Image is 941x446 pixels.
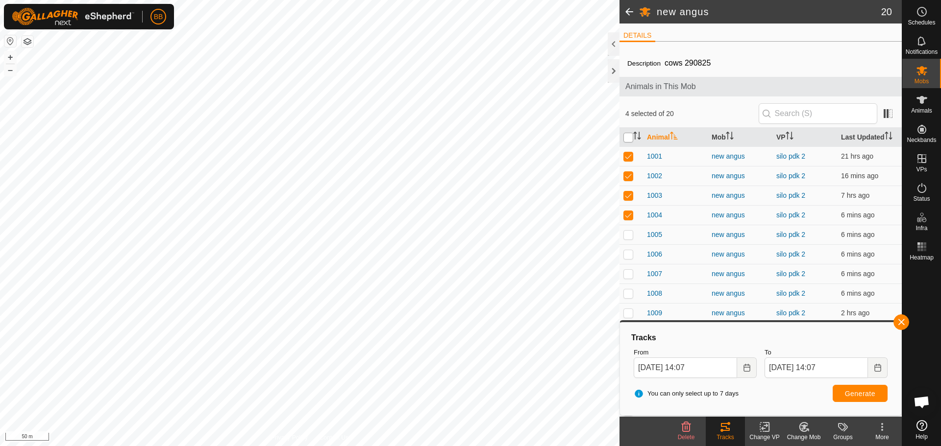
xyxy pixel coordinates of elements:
div: Tracks [706,433,745,442]
span: 3 Oct 2025, 2:01 pm [841,270,874,278]
a: silo pdk 2 [776,211,805,219]
span: VPs [916,166,927,172]
span: Animals in This Mob [625,81,896,93]
p-sorticon: Activate to sort [670,133,678,141]
span: 20 [881,4,892,19]
label: Description [627,60,661,67]
a: silo pdk 2 [776,289,805,297]
span: 1007 [647,269,662,279]
p-sorticon: Activate to sort [885,133,892,141]
div: Open chat [907,387,937,417]
a: silo pdk 2 [776,231,805,238]
div: new angus [712,210,768,220]
div: new angus [712,288,768,299]
span: 3 Oct 2025, 2:01 pm [841,231,874,238]
span: 2 Oct 2025, 4:21 pm [841,152,873,160]
a: Privacy Policy [271,433,308,442]
span: You can only select up to 7 days [634,389,739,399]
div: Change Mob [784,433,823,442]
span: 1009 [647,308,662,318]
th: Last Updated [837,128,902,147]
span: Neckbands [907,137,936,143]
span: 1008 [647,288,662,299]
span: 1001 [647,151,662,162]
div: More [863,433,902,442]
span: 3 Oct 2025, 1:51 pm [841,172,878,180]
span: 1002 [647,171,662,181]
div: new angus [712,190,768,201]
a: silo pdk 2 [776,152,805,160]
button: – [4,64,16,76]
span: Help [916,434,928,440]
div: new angus [712,249,768,259]
div: Change VP [745,433,784,442]
p-sorticon: Activate to sort [633,133,641,141]
label: From [634,348,757,357]
button: Choose Date [737,357,757,378]
button: Choose Date [868,357,888,378]
span: BB [154,12,163,22]
button: + [4,51,16,63]
span: 1003 [647,190,662,201]
span: cows 290825 [661,55,715,71]
div: Tracks [630,332,891,344]
span: 4 selected of 20 [625,109,759,119]
p-sorticon: Activate to sort [786,133,793,141]
a: silo pdk 2 [776,191,805,199]
button: Generate [833,385,888,402]
span: Animals [911,108,932,114]
input: Search (S) [759,103,877,124]
span: 3 Oct 2025, 2:01 pm [841,250,874,258]
a: silo pdk 2 [776,309,805,317]
h2: new angus [657,6,881,18]
img: Gallagher Logo [12,8,134,25]
div: new angus [712,151,768,162]
th: Mob [708,128,772,147]
span: Generate [845,390,875,398]
span: 1005 [647,230,662,240]
span: Delete [678,434,695,441]
span: Status [913,196,930,202]
div: Groups [823,433,863,442]
span: Notifications [906,49,938,55]
span: 1004 [647,210,662,220]
button: Reset Map [4,35,16,47]
a: Help [902,416,941,444]
span: 3 Oct 2025, 12:01 pm [841,309,869,317]
span: Mobs [915,78,929,84]
a: silo pdk 2 [776,250,805,258]
span: Schedules [908,20,935,25]
div: new angus [712,171,768,181]
p-sorticon: Activate to sort [726,133,734,141]
span: Infra [916,225,927,231]
a: silo pdk 2 [776,172,805,180]
a: silo pdk 2 [776,270,805,278]
span: 1006 [647,249,662,259]
th: Animal [643,128,708,147]
div: new angus [712,308,768,318]
th: VP [772,128,837,147]
span: 3 Oct 2025, 6:31 am [841,191,869,199]
span: Heatmap [910,255,934,260]
span: 3 Oct 2025, 2:01 pm [841,289,874,297]
li: DETAILS [619,30,655,42]
span: 3 Oct 2025, 2:01 pm [841,211,874,219]
label: To [765,348,888,357]
a: Contact Us [320,433,348,442]
button: Map Layers [22,36,33,47]
div: new angus [712,269,768,279]
div: new angus [712,230,768,240]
